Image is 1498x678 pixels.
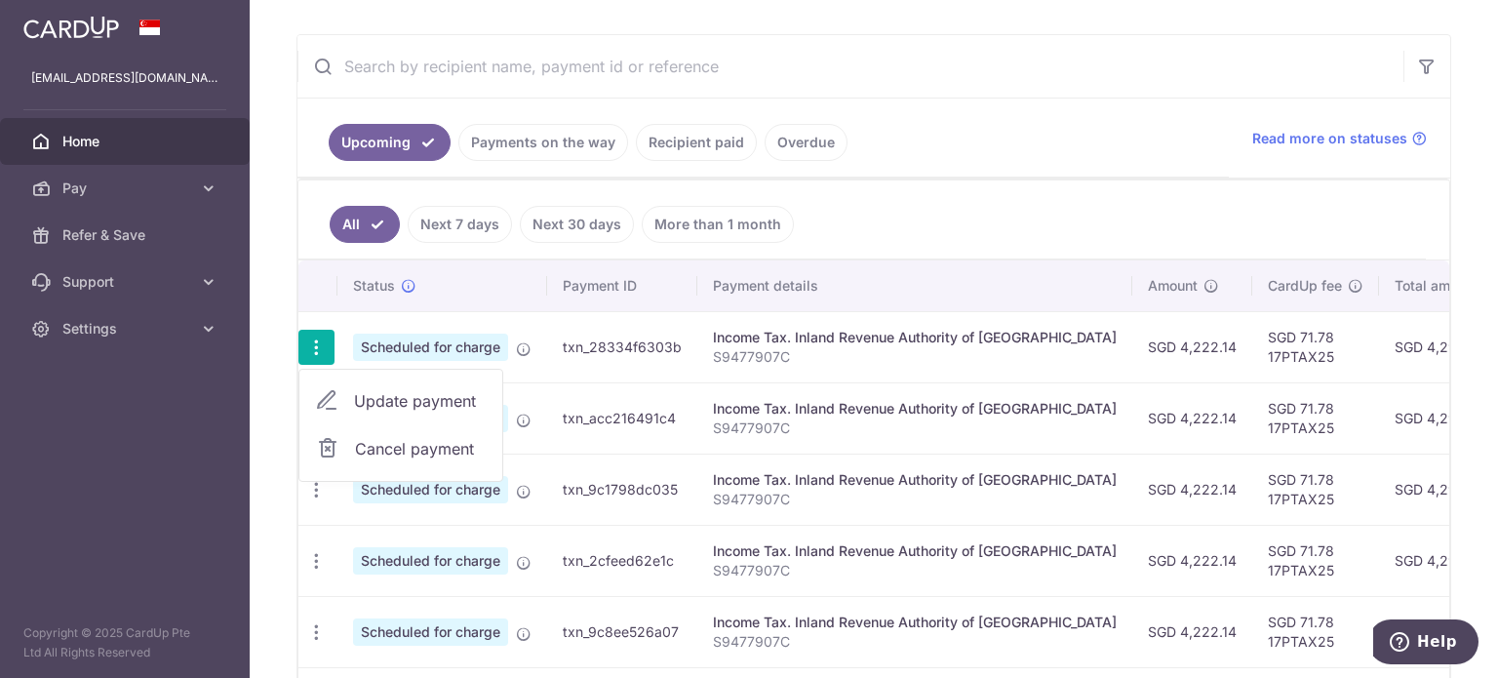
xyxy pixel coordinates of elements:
span: Read more on statuses [1252,129,1407,148]
a: Next 30 days [520,206,634,243]
td: txn_acc216491c4 [547,382,697,454]
a: More than 1 month [642,206,794,243]
a: Payments on the way [458,124,628,161]
td: SGD 71.78 17PTAX25 [1252,525,1379,596]
td: SGD 4,222.14 [1132,311,1252,382]
span: Status [353,276,395,296]
span: Scheduled for charge [353,334,508,361]
td: txn_9c8ee526a07 [547,596,697,667]
td: SGD 4,222.14 [1132,596,1252,667]
span: Amount [1148,276,1198,296]
p: S9477907C [713,419,1117,438]
a: Recipient paid [636,124,757,161]
p: S9477907C [713,561,1117,580]
span: Scheduled for charge [353,476,508,503]
span: Scheduled for charge [353,547,508,575]
a: Upcoming [329,124,451,161]
td: txn_9c1798dc035 [547,454,697,525]
td: SGD 4,222.14 [1132,525,1252,596]
td: SGD 71.78 17PTAX25 [1252,311,1379,382]
td: txn_2cfeed62e1c [547,525,697,596]
th: Payment ID [547,260,697,311]
span: Scheduled for charge [353,618,508,646]
span: Total amt. [1395,276,1459,296]
p: S9477907C [713,490,1117,509]
td: txn_28334f6303b [547,311,697,382]
iframe: Opens a widget where you can find more information [1373,619,1478,668]
span: Pay [62,179,191,198]
td: SGD 71.78 17PTAX25 [1252,382,1379,454]
div: Income Tax. Inland Revenue Authority of [GEOGRAPHIC_DATA] [713,541,1117,561]
a: Overdue [765,124,848,161]
span: CardUp fee [1268,276,1342,296]
td: SGD 71.78 17PTAX25 [1252,454,1379,525]
div: Income Tax. Inland Revenue Authority of [GEOGRAPHIC_DATA] [713,399,1117,419]
span: Support [62,272,191,292]
div: Income Tax. Inland Revenue Authority of [GEOGRAPHIC_DATA] [713,613,1117,632]
img: CardUp [23,16,119,39]
td: SGD 71.78 17PTAX25 [1252,596,1379,667]
td: SGD 4,222.14 [1132,454,1252,525]
p: S9477907C [713,632,1117,652]
span: Home [62,132,191,151]
a: Next 7 days [408,206,512,243]
th: Payment details [697,260,1132,311]
span: Settings [62,319,191,339]
div: Income Tax. Inland Revenue Authority of [GEOGRAPHIC_DATA] [713,470,1117,490]
a: Read more on statuses [1252,129,1427,148]
div: Income Tax. Inland Revenue Authority of [GEOGRAPHIC_DATA] [713,328,1117,347]
p: S9477907C [713,347,1117,367]
span: Refer & Save [62,225,191,245]
p: [EMAIL_ADDRESS][DOMAIN_NAME] [31,68,218,88]
input: Search by recipient name, payment id or reference [297,35,1403,98]
td: SGD 4,222.14 [1132,382,1252,454]
a: All [330,206,400,243]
